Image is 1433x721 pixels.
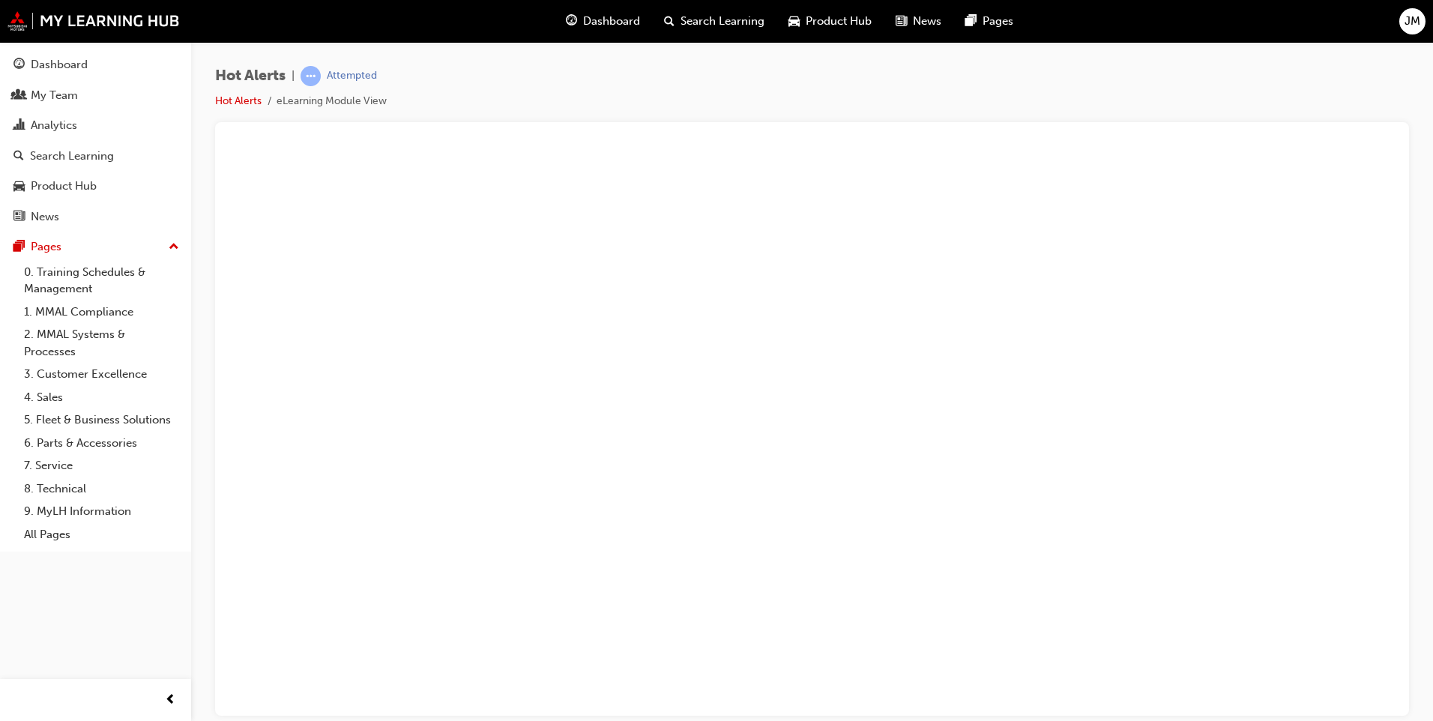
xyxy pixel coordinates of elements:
[13,89,25,103] span: people-icon
[18,523,185,546] a: All Pages
[31,87,78,104] div: My Team
[6,233,185,261] button: Pages
[13,211,25,224] span: news-icon
[664,12,675,31] span: search-icon
[965,12,977,31] span: pages-icon
[292,67,295,85] span: |
[776,6,884,37] a: car-iconProduct Hub
[884,6,953,37] a: news-iconNews
[18,323,185,363] a: 2. MMAL Systems & Processes
[18,363,185,386] a: 3. Customer Excellence
[896,12,907,31] span: news-icon
[18,301,185,324] a: 1. MMAL Compliance
[215,67,286,85] span: Hot Alerts
[18,454,185,477] a: 7. Service
[165,691,176,710] span: prev-icon
[6,51,185,79] a: Dashboard
[301,66,321,86] span: learningRecordVerb_ATTEMPT-icon
[13,119,25,133] span: chart-icon
[806,13,872,30] span: Product Hub
[13,58,25,72] span: guage-icon
[18,477,185,501] a: 8. Technical
[6,172,185,200] a: Product Hub
[13,180,25,193] span: car-icon
[6,82,185,109] a: My Team
[13,150,24,163] span: search-icon
[788,12,800,31] span: car-icon
[7,11,180,31] img: mmal
[681,13,764,30] span: Search Learning
[6,203,185,231] a: News
[983,13,1013,30] span: Pages
[30,148,114,165] div: Search Learning
[31,208,59,226] div: News
[18,386,185,409] a: 4. Sales
[31,117,77,134] div: Analytics
[215,94,262,107] a: Hot Alerts
[169,238,179,257] span: up-icon
[31,238,61,256] div: Pages
[18,432,185,455] a: 6. Parts & Accessories
[652,6,776,37] a: search-iconSearch Learning
[1399,8,1426,34] button: JM
[953,6,1025,37] a: pages-iconPages
[18,500,185,523] a: 9. MyLH Information
[13,241,25,254] span: pages-icon
[583,13,640,30] span: Dashboard
[6,48,185,233] button: DashboardMy TeamAnalyticsSearch LearningProduct HubNews
[6,112,185,139] a: Analytics
[31,56,88,73] div: Dashboard
[554,6,652,37] a: guage-iconDashboard
[913,13,941,30] span: News
[18,408,185,432] a: 5. Fleet & Business Solutions
[327,69,377,83] div: Attempted
[18,261,185,301] a: 0. Training Schedules & Management
[31,178,97,195] div: Product Hub
[1405,13,1420,30] span: JM
[6,142,185,170] a: Search Learning
[566,12,577,31] span: guage-icon
[277,93,387,110] li: eLearning Module View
